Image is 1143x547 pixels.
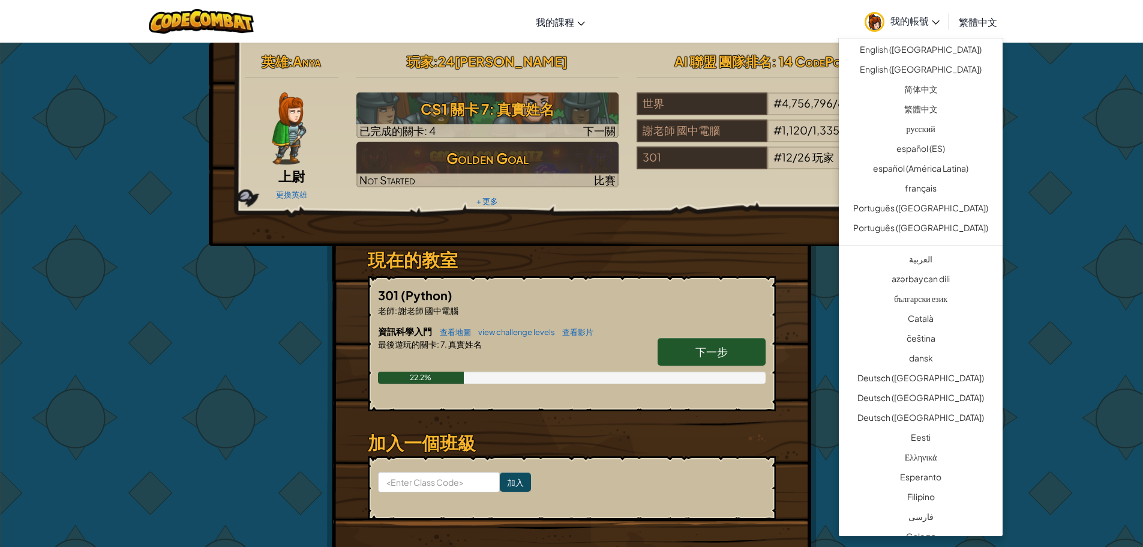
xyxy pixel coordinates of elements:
span: 我的帳號 [890,14,940,27]
a: 繁體中文 [839,101,1003,121]
a: Golden GoalNot Started比賽 [356,142,619,187]
span: 下一關 [583,124,616,138]
span: 7. [439,339,447,349]
span: : [288,53,293,70]
input: <Enter Class Code> [378,472,500,492]
div: 301 [637,147,767,169]
a: + 更多 [476,196,498,206]
a: 我的帳號 [859,2,946,40]
a: español (ES) [839,141,1003,160]
span: 26 [797,150,811,164]
div: 謝老師 國中電腦 [637,119,767,142]
img: CS1 關卡 7: 真實姓名 [356,92,619,138]
span: 上尉 [278,168,305,184]
span: 24[PERSON_NAME] [438,53,568,70]
a: Deutsch ([GEOGRAPHIC_DATA]) [839,409,1003,429]
h3: 現在的教室 [368,246,776,273]
h3: Golden Goal [356,145,619,172]
a: Català [839,310,1003,330]
a: 我的課程 [530,5,591,38]
a: русский [839,121,1003,141]
a: Deutsch ([GEOGRAPHIC_DATA]) [839,390,1003,409]
a: azərbaycan dili [839,271,1003,291]
span: Anya [293,53,321,70]
a: 世界#4,756,796/8,043,158玩家 [637,104,899,118]
a: 下一關 [356,92,619,138]
img: captain-pose.png [272,92,306,165]
div: 世界 [637,92,767,115]
h3: CS1 關卡 7: 真實姓名 [356,95,619,122]
a: Ελληνικά [839,449,1003,469]
span: 比賽 [594,173,616,187]
a: 301#12/26玩家 [637,158,899,172]
span: : 14 CodePoints [772,53,861,70]
a: Português ([GEOGRAPHIC_DATA]) [839,220,1003,240]
span: 4,756,796 [782,96,833,110]
a: العربية [839,251,1003,271]
a: Eesti [839,429,1003,449]
span: : [437,339,439,349]
a: español (América Latina) [839,160,1003,180]
input: 加入 [500,473,531,492]
a: 查看地圖 [434,327,471,337]
a: 查看影片 [556,327,593,337]
span: AI 聯盟 團隊排名 [674,53,772,70]
a: English ([GEOGRAPHIC_DATA]) [839,41,1003,61]
span: / [833,96,838,110]
span: Not Started [359,173,415,187]
span: / [793,150,797,164]
span: / [808,123,812,137]
span: 1,335 [812,123,839,137]
a: dansk [839,350,1003,370]
span: 301 [378,288,401,303]
span: 資訊科學入門 [378,325,434,337]
a: Português ([GEOGRAPHIC_DATA]) [839,200,1003,220]
span: 我的課程 [536,16,574,28]
a: Esperanto [839,469,1003,489]
span: 下一步 [695,345,728,358]
a: 謝老師 國中電腦#1,120/1,335玩家 [637,131,899,145]
a: view challenge levels [472,327,555,337]
span: 英雄 [262,53,288,70]
h3: 加入一個班級 [368,429,776,456]
span: 真實姓名 [447,339,482,349]
a: français [839,180,1003,200]
span: 最後遊玩的關卡 [378,339,437,349]
div: 22.2% [378,372,464,384]
span: 玩家 [407,53,433,70]
img: avatar [865,12,884,32]
img: Golden Goal [356,142,619,187]
a: فارسی [839,509,1003,528]
span: 玩家 [812,150,834,164]
a: 简体中文 [839,81,1003,101]
a: 更換英雄 [276,190,307,199]
span: 已完成的關卡: 4 [359,124,436,138]
span: # [773,150,782,164]
span: 繁體中文 [959,16,997,28]
span: : [433,53,438,70]
span: : [395,305,397,316]
span: (Python) [401,288,452,303]
a: English ([GEOGRAPHIC_DATA]) [839,61,1003,81]
span: # [773,96,782,110]
span: 12 [782,150,793,164]
a: Deutsch ([GEOGRAPHIC_DATA]) [839,370,1003,390]
a: Filipino [839,489,1003,509]
span: 謝老師 國中電腦 [397,305,458,316]
img: CodeCombat logo [149,9,254,34]
span: # [773,123,782,137]
span: 老師 [378,305,395,316]
a: 繁體中文 [953,5,1003,38]
a: български език [839,291,1003,310]
span: 1,120 [782,123,808,137]
a: čeština [839,330,1003,350]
